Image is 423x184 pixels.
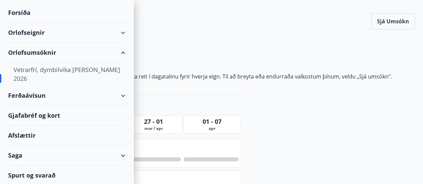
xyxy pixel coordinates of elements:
[144,117,163,125] span: 27 - 01
[371,13,415,29] button: Sjá umsókn
[127,126,181,131] span: mar / apr
[8,125,125,145] div: Afslættir
[203,117,221,125] span: 01 - 07
[185,126,239,131] span: apr
[8,3,125,23] div: Forsíða
[8,86,125,106] div: Ferðaávísun
[14,63,120,86] div: Vetrarfrí, dymbilvika [PERSON_NAME] 2026
[8,73,415,80] p: Veldu tímabil með því að smella á viðkomandi gráa reit í dagatalinu fyrir hverja eign. Til að bre...
[8,145,125,165] div: Saga
[8,106,125,125] div: Gjafabréf og kort
[8,43,125,63] div: Orlofsumsóknir
[8,23,125,43] div: Orlofseignir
